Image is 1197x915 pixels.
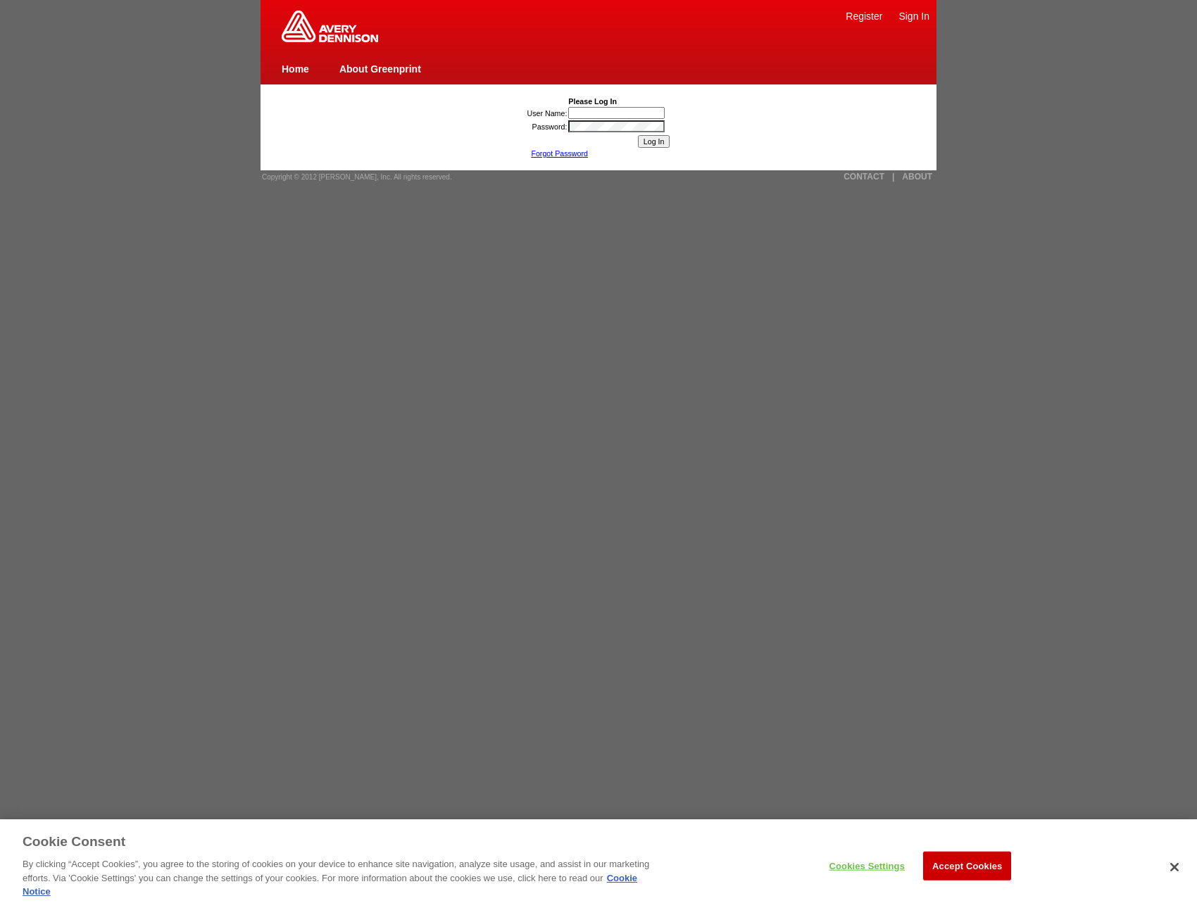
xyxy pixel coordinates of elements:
[532,122,568,131] label: Password:
[892,172,894,182] a: |
[846,11,882,22] a: Register
[339,63,421,75] a: About Greenprint
[282,63,309,75] a: Home
[262,173,452,181] span: Copyright © 2012 [PERSON_NAME], Inc. All rights reserved.
[23,833,125,851] h3: Cookie Consent
[823,852,911,880] button: Cookies Settings
[844,172,884,182] a: CONTACT
[23,857,658,899] p: By clicking “Accept Cookies”, you agree to the storing of cookies on your device to enhance site ...
[1159,852,1190,883] button: Close
[923,851,1011,881] button: Accept Cookies
[282,11,378,42] img: Home
[282,35,378,44] a: Greenprint
[902,172,932,182] a: ABOUT
[568,97,617,106] b: Please Log In
[638,135,670,148] input: Log In
[531,149,588,158] a: Forgot Password
[527,109,568,118] label: User Name:
[898,11,929,22] a: Sign In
